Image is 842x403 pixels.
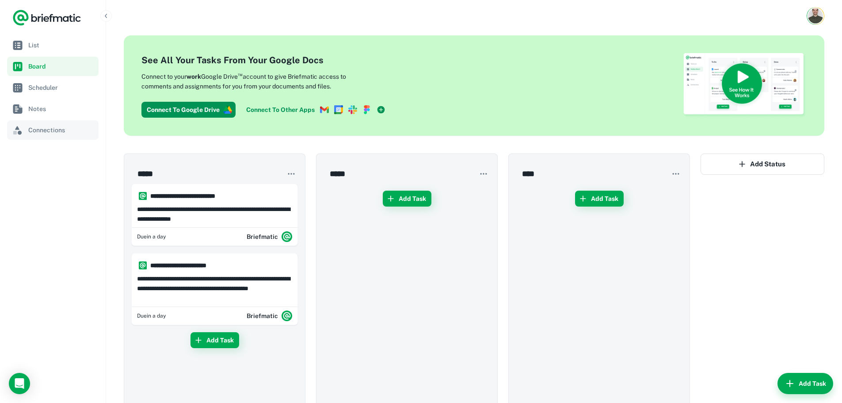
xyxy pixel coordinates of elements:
[28,40,95,50] span: List
[683,53,807,118] img: See How Briefmatic Works
[7,78,99,97] a: Scheduler
[247,228,292,246] div: Briefmatic
[282,231,292,242] img: system.png
[141,54,389,67] h4: See All Your Tasks From Your Google Docs
[187,73,201,80] b: work
[701,154,824,175] button: Add Status
[808,8,823,23] img: Festø, Hans Marius
[7,99,99,119] a: Notes
[28,83,95,92] span: Scheduler
[28,61,95,71] span: Board
[137,312,166,320] span: Thursday, 25 Sep
[137,233,166,241] span: Thursday, 25 Sep
[190,332,239,348] button: Add Task
[28,104,95,114] span: Notes
[247,307,292,325] div: Briefmatic
[139,192,147,200] img: https://app.briefmatic.com/assets/integrations/system.png
[247,232,278,242] h6: Briefmatic
[139,261,147,269] img: https://app.briefmatic.com/assets/integrations/system.png
[7,120,99,140] a: Connections
[9,373,30,394] div: Load Chat
[575,191,624,207] button: Add Task
[807,7,824,25] button: Account button
[7,35,99,55] a: List
[141,70,376,91] p: Connect to your Google Drive account to give Briefmatic access to comments and assignments for yo...
[243,102,389,118] a: Connect To Other Apps
[141,102,236,118] button: Connect To Google Drive
[7,57,99,76] a: Board
[247,311,278,321] h6: Briefmatic
[28,125,95,135] span: Connections
[238,71,243,77] sup: ™
[383,191,431,207] button: Add Task
[12,9,81,27] a: Logo
[777,373,833,394] button: Add Task
[282,311,292,321] img: system.png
